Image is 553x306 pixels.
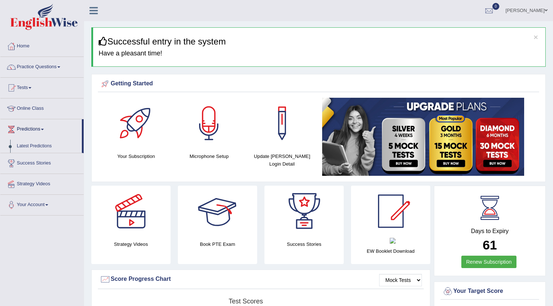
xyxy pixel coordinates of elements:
div: Open with pdfFiller [385,237,400,244]
a: Strategy Videos [0,174,84,192]
a: Success Stories [0,153,84,171]
a: Predictions [0,119,82,137]
div: Your Target Score [442,286,537,297]
img: small5.jpg [322,98,524,176]
h4: Strategy Videos [91,240,171,248]
h4: Book PTE Exam [178,240,257,248]
h4: Have a pleasant time! [99,50,540,57]
span: 0 [492,3,500,10]
b: 61 [483,238,497,252]
h4: Update [PERSON_NAME] Login Detail [249,152,315,168]
a: Your Account [0,195,84,213]
h4: EW Booklet Download [351,247,430,255]
a: Practice Questions [0,57,84,75]
tspan: Test scores [229,298,263,305]
h3: Successful entry in the system [99,37,540,46]
h4: Your Subscription [103,152,169,160]
div: Score Progress Chart [100,274,422,285]
button: × [534,33,538,41]
h4: Microphone Setup [176,152,242,160]
h4: Days to Expiry [442,228,537,235]
a: Latest Predictions [14,140,82,153]
h4: Success Stories [264,240,344,248]
a: Online Class [0,98,84,117]
a: Home [0,36,84,54]
a: Tests [0,78,84,96]
img: icon-fill.png [390,238,396,244]
a: Renew Subscription [461,256,516,268]
div: Getting Started [100,78,537,89]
